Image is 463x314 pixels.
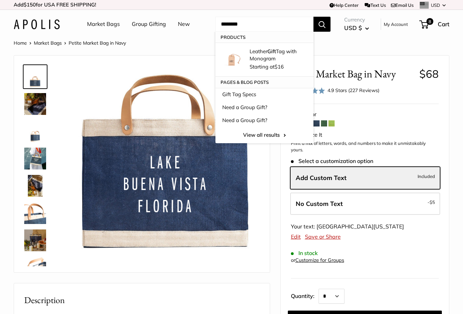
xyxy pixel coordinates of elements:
[178,19,190,29] a: New
[23,174,47,198] a: Petite Market Bag in Navy
[23,119,47,144] a: Petite Market Bag in Navy
[420,19,449,30] a: 8 Cart
[427,198,435,206] span: -
[291,68,414,80] span: Petite Market Bag in Navy
[5,288,73,309] iframe: Sign Up via Text for Offers
[250,63,284,70] span: Starting at
[215,43,313,77] a: description_Make it yours with custom printed text LeatherGiftTag with Monogram Starting at$16
[24,93,46,115] img: Petite Market Bag in Navy
[215,101,313,114] a: Need a Group Gift?
[24,175,46,197] img: Petite Market Bag in Navy
[23,201,47,225] a: description_Super soft and durable leather handles.
[23,255,47,280] a: description_Inner pocket good for daily drivers.
[275,63,284,70] span: $16
[391,2,413,8] a: Email Us
[87,19,120,29] a: Market Bags
[290,193,440,215] label: Leave Blank
[23,146,47,171] a: Petite Market Bag in Navy
[215,114,313,127] a: Need a Group Gift?
[305,233,341,240] a: Save or Share
[24,120,46,142] img: Petite Market Bag in Navy
[430,199,435,205] span: $5
[426,18,433,25] span: 8
[14,40,27,46] a: Home
[344,24,362,31] span: USD $
[291,130,439,140] div: Customize It
[267,48,276,55] strong: Gift
[291,158,373,164] span: Select a customization option
[295,257,344,263] a: Customize for Groups
[418,172,435,180] span: Included
[291,140,439,153] p: Print a mix of letters, words, and numbers to make it unmistakably yours.
[69,40,126,46] span: Petite Market Bag in Navy
[291,86,380,95] div: 4.9 Stars (227 Reviews)
[290,167,440,189] label: Add Custom Text
[365,2,385,8] a: Text Us
[296,200,343,208] span: No Custom Text
[24,202,46,224] img: description_Super soft and durable leather handles.
[34,40,62,46] a: Market Bags
[250,48,307,62] p: Leather Tag with Monogram
[291,109,439,120] div: Your Color
[23,92,47,116] a: Petite Market Bag in Navy
[215,77,313,88] p: Pages & Blog posts
[344,15,369,25] span: Currency
[24,294,259,307] h2: Description
[24,66,46,88] img: description_Make it yours with custom text.
[132,19,166,29] a: Group Gifting
[313,17,331,32] button: Search
[24,229,46,251] img: Petite Market Bag in Navy
[384,20,408,28] a: My Account
[438,20,449,28] span: Cart
[215,17,313,32] input: Search...
[215,88,313,101] a: Gift Tag Specs
[24,257,46,279] img: description_Inner pocket good for daily drivers.
[69,66,259,256] img: customizer-prod
[291,223,404,230] span: Your text: [GEOGRAPHIC_DATA][US_STATE]
[344,23,369,33] button: USD $
[215,32,313,43] p: Products
[23,64,47,89] a: description_Make it yours with custom text.
[329,2,359,8] a: Help Center
[14,39,126,47] nav: Breadcrumb
[23,228,47,253] a: Petite Market Bag in Navy
[215,127,313,143] a: View all results
[327,87,379,94] div: 4.9 Stars (227 Reviews)
[291,256,344,265] div: or
[419,67,439,80] span: $68
[14,19,60,29] img: Apolis
[24,1,36,8] span: $150
[222,49,243,70] img: description_Make it yours with custom printed text
[24,148,46,169] img: Petite Market Bag in Navy
[431,2,440,8] span: USD
[296,174,347,182] span: Add Custom Text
